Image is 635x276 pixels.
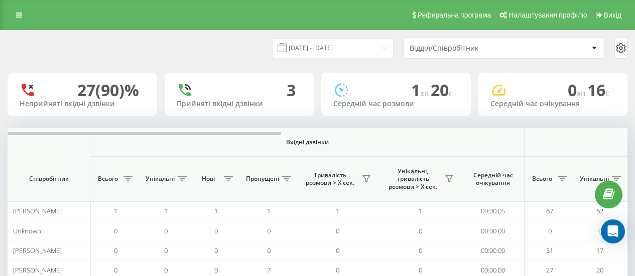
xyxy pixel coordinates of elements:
span: 0 [548,226,552,235]
span: 0 [419,265,422,274]
span: c [449,88,453,99]
td: 00:00:00 [462,241,525,260]
span: 20 [431,79,453,101]
span: 17 [596,246,603,255]
span: 0 [267,226,271,235]
span: [PERSON_NAME] [13,246,62,255]
span: 0 [568,79,587,101]
div: 3 [287,81,296,100]
span: 1 [419,206,422,215]
span: 0 [598,226,602,235]
span: Співробітник [16,175,81,183]
div: Середній час розмови [333,100,459,108]
span: 0 [214,246,218,255]
div: 27 (90)% [77,81,139,100]
td: 00:00:05 [462,201,525,221]
span: 1 [114,206,117,215]
span: 62 [596,206,603,215]
span: 0 [164,265,168,274]
span: Реферальна програма [418,11,491,19]
span: Всього [95,175,120,183]
span: Середній час очікування [469,171,517,187]
span: Всього [530,175,555,183]
span: Вихід [604,11,621,19]
div: Середній час очікування [490,100,616,108]
span: Унікальні [580,175,609,183]
span: c [605,88,609,99]
span: 0 [114,246,117,255]
span: хв [577,88,587,99]
span: 1 [164,206,168,215]
span: 1 [336,206,339,215]
span: 7 [267,265,271,274]
span: Пропущені [246,175,279,183]
span: 0 [164,246,168,255]
span: 20 [596,265,603,274]
div: Неприйняті вхідні дзвінки [20,100,145,108]
div: Open Intercom Messenger [601,219,625,243]
span: Унікальні, тривалість розмови > Х сек. [384,167,442,191]
span: 31 [546,246,553,255]
div: Відділ/Співробітник [410,44,530,53]
span: Вхідні дзвінки [116,138,498,146]
div: Прийняті вхідні дзвінки [177,100,302,108]
span: 67 [546,206,553,215]
span: 0 [336,246,339,255]
span: 1 [267,206,271,215]
span: 27 [546,265,553,274]
span: 0 [419,246,422,255]
span: 1 [411,79,431,101]
span: 16 [587,79,609,101]
span: 0 [336,226,339,235]
span: 0 [336,265,339,274]
span: Тривалість розмови > Х сек. [301,171,359,187]
span: 0 [419,226,422,235]
span: 0 [267,246,271,255]
span: Unknown [13,226,41,235]
span: 0 [114,226,117,235]
span: [PERSON_NAME] [13,206,62,215]
span: 0 [214,226,218,235]
span: 0 [114,265,117,274]
span: 1 [214,206,218,215]
span: Нові [196,175,221,183]
span: 0 [164,226,168,235]
span: хв [420,88,431,99]
span: [PERSON_NAME] [13,265,62,274]
td: 00:00:00 [462,221,525,240]
span: Унікальні [146,175,175,183]
span: Налаштування профілю [509,11,587,19]
span: 0 [214,265,218,274]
